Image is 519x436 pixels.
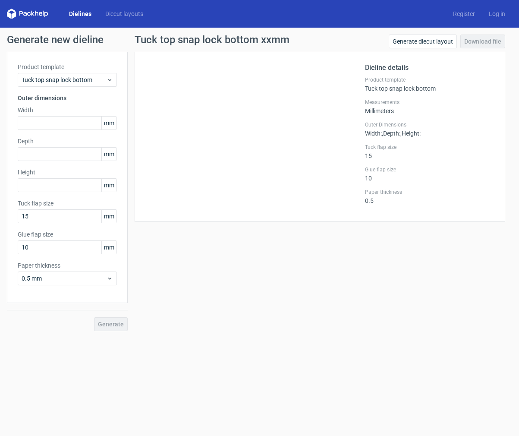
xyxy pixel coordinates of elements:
[22,274,107,283] span: 0.5 mm
[365,166,494,173] label: Glue flap size
[135,35,289,45] h1: Tuck top snap lock bottom xxmm
[18,63,117,71] label: Product template
[365,166,494,182] div: 10
[18,168,117,177] label: Height
[18,137,117,145] label: Depth
[62,9,98,18] a: Dielines
[365,144,494,159] div: 15
[365,76,494,83] label: Product template
[482,9,512,18] a: Log in
[18,261,117,270] label: Paper thickness
[18,106,117,114] label: Width
[101,148,116,161] span: mm
[101,210,116,223] span: mm
[365,121,494,128] label: Outer Dimensions
[18,199,117,208] label: Tuck flap size
[365,99,494,106] label: Measurements
[101,241,116,254] span: mm
[365,63,494,73] h2: Dieline details
[18,230,117,239] label: Glue flap size
[365,76,494,92] div: Tuck top snap lock bottom
[365,99,494,114] div: Millimeters
[365,130,382,137] span: Width :
[382,130,400,137] span: , Depth :
[389,35,457,48] a: Generate diecut layout
[98,9,150,18] a: Diecut layouts
[400,130,421,137] span: , Height :
[7,35,512,45] h1: Generate new dieline
[365,189,494,204] div: 0.5
[365,189,494,196] label: Paper thickness
[365,144,494,151] label: Tuck flap size
[101,179,116,192] span: mm
[18,94,117,102] h3: Outer dimensions
[101,117,116,130] span: mm
[446,9,482,18] a: Register
[22,76,107,84] span: Tuck top snap lock bottom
